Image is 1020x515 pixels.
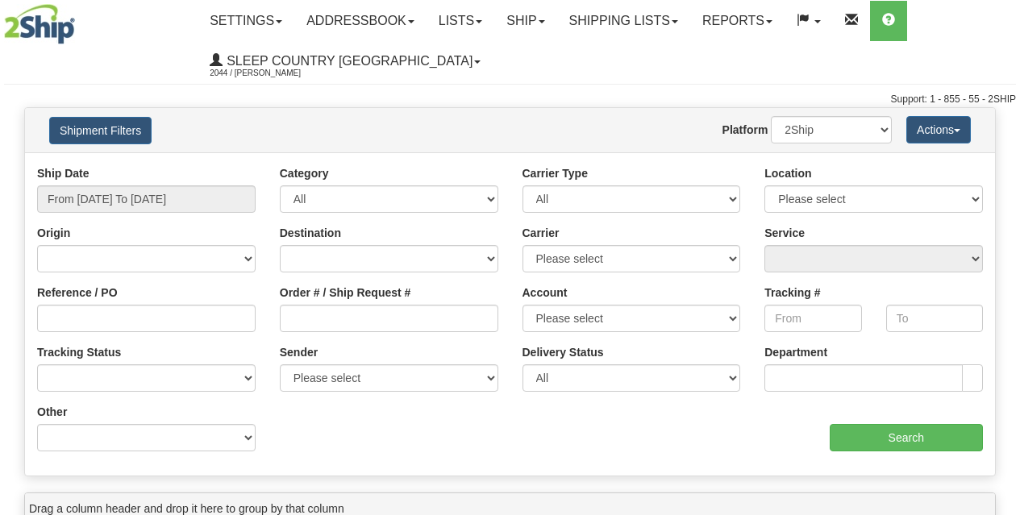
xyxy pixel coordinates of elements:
button: Shipment Filters [49,117,152,144]
label: Category [280,165,329,181]
label: Account [522,284,568,301]
label: Carrier Type [522,165,588,181]
label: Reference / PO [37,284,118,301]
a: Reports [690,1,785,41]
button: Actions [906,116,971,143]
label: Tracking Status [37,344,121,360]
a: Shipping lists [557,1,690,41]
input: From [764,305,861,332]
label: Ship Date [37,165,90,181]
a: Sleep Country [GEOGRAPHIC_DATA] 2044 / [PERSON_NAME] [198,41,493,81]
label: Location [764,165,811,181]
label: Tracking # [764,284,820,301]
label: Service [764,225,805,241]
label: Sender [280,344,318,360]
input: To [886,305,983,332]
iframe: chat widget [983,175,1018,339]
label: Department [764,344,827,360]
label: Delivery Status [522,344,604,360]
img: logo2044.jpg [4,4,75,44]
a: Ship [494,1,556,41]
input: Search [830,424,984,451]
a: Lists [427,1,494,41]
a: Addressbook [294,1,427,41]
span: Sleep Country [GEOGRAPHIC_DATA] [223,54,473,68]
span: 2044 / [PERSON_NAME] [210,65,331,81]
label: Platform [722,122,768,138]
a: Settings [198,1,294,41]
div: Support: 1 - 855 - 55 - 2SHIP [4,93,1016,106]
label: Origin [37,225,70,241]
label: Carrier [522,225,560,241]
label: Destination [280,225,341,241]
label: Order # / Ship Request # [280,284,411,301]
label: Other [37,404,67,420]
